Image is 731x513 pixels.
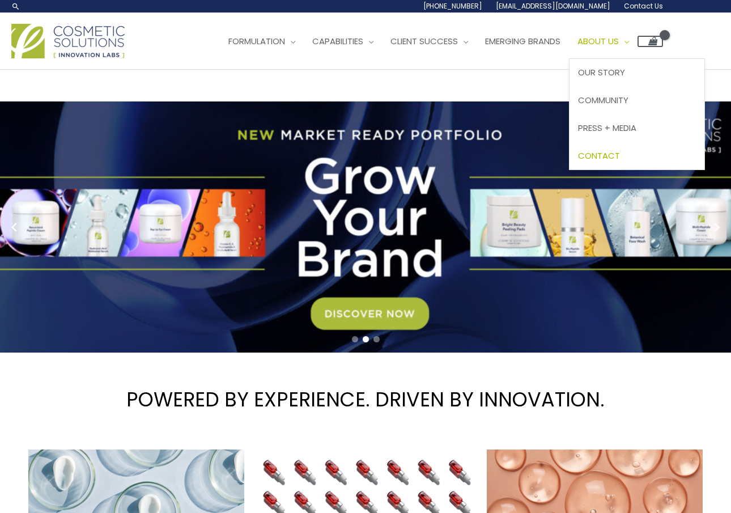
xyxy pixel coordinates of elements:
a: Capabilities [304,24,382,58]
span: Go to slide 2 [363,336,369,342]
span: Emerging Brands [485,35,560,47]
a: Press + Media [569,114,704,142]
a: Search icon link [11,2,20,11]
span: Contact [578,150,620,162]
a: View Shopping Cart, empty [637,36,663,47]
a: Community [569,87,704,115]
span: Capabilities [312,35,363,47]
button: Previous slide [6,219,23,236]
span: Go to slide 1 [352,336,358,342]
button: Next slide [708,219,725,236]
span: [PHONE_NUMBER] [423,1,482,11]
a: About Us [569,24,637,58]
span: Our Story [578,66,625,78]
span: [EMAIL_ADDRESS][DOMAIN_NAME] [496,1,610,11]
a: Emerging Brands [477,24,569,58]
span: Go to slide 3 [373,336,380,342]
a: Client Success [382,24,477,58]
span: Press + Media [578,122,636,134]
a: Formulation [220,24,304,58]
span: Contact Us [624,1,663,11]
span: About Us [577,35,619,47]
a: Our Story [569,59,704,87]
a: Contact [569,142,704,169]
img: Cosmetic Solutions Logo [11,24,125,58]
span: Client Success [390,35,458,47]
span: Formulation [228,35,285,47]
nav: Site Navigation [211,24,663,58]
span: Community [578,94,628,106]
